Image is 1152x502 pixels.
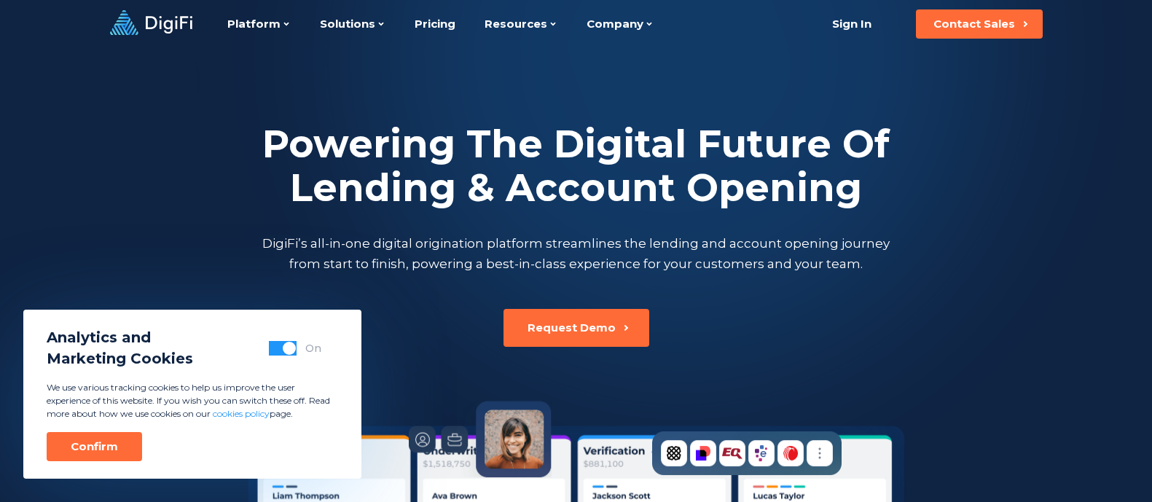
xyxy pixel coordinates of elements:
a: cookies policy [213,408,270,419]
div: On [305,341,321,356]
p: DigiFi’s all-in-one digital origination platform streamlines the lending and account opening jour... [259,233,893,274]
h2: Powering The Digital Future Of Lending & Account Opening [259,122,893,210]
button: Request Demo [503,309,649,347]
div: Request Demo [528,321,616,335]
button: Contact Sales [916,9,1043,39]
div: Confirm [71,439,118,454]
div: Contact Sales [933,17,1015,31]
p: We use various tracking cookies to help us improve the user experience of this website. If you wi... [47,381,338,420]
span: Analytics and [47,327,193,348]
button: Confirm [47,432,142,461]
a: Sign In [815,9,890,39]
span: Marketing Cookies [47,348,193,369]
